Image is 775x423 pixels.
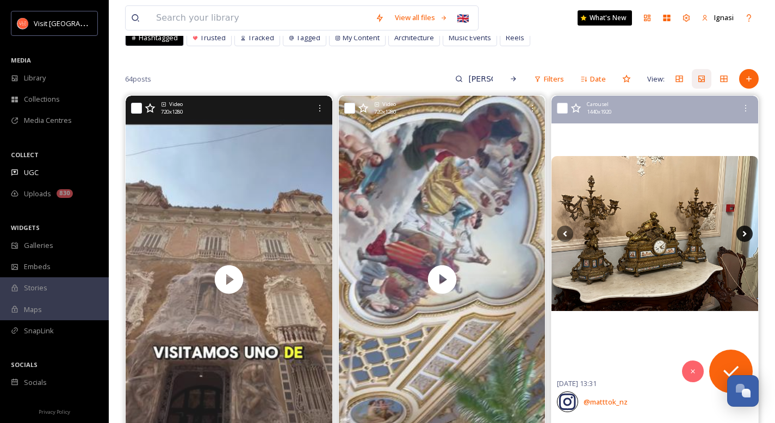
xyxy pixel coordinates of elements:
[382,101,396,108] span: Video
[394,33,434,43] span: Architecture
[151,6,370,30] input: Search your library
[587,101,609,108] span: Carousel
[39,408,70,415] span: Privacy Policy
[24,167,39,178] span: UGC
[696,7,739,28] a: Ignasi
[24,240,53,251] span: Galleries
[587,108,611,116] span: 1440 x 1920
[161,108,183,116] span: 720 x 1280
[11,151,39,159] span: COLLECT
[584,397,628,407] span: @ matttok_nz
[39,405,70,418] a: Privacy Policy
[248,33,274,43] span: Tracked
[34,18,118,28] span: Visit [GEOGRAPHIC_DATA]
[590,74,606,84] span: Date
[389,7,453,28] a: View all files
[24,283,47,293] span: Stories
[544,74,564,84] span: Filters
[11,56,31,64] span: MEDIA
[24,377,47,388] span: Socials
[506,33,524,43] span: Reels
[24,73,46,83] span: Library
[449,33,491,43] span: Music Events
[453,8,473,28] div: 🇬🇧
[463,68,498,90] input: Search
[17,18,28,29] img: download.png
[24,94,60,104] span: Collections
[24,262,51,272] span: Embeds
[647,74,665,84] span: View:
[551,156,758,311] img: #valencia. Palacio de marqués de dos agua
[11,360,38,369] span: SOCIALS
[169,101,183,108] span: Video
[57,189,73,198] div: 830
[714,13,734,22] span: Ignasi
[24,326,54,336] span: SnapLink
[343,33,380,43] span: My Content
[200,33,226,43] span: Trusted
[557,378,597,388] span: [DATE] 13:31
[374,108,396,116] span: 720 x 1280
[578,10,632,26] a: What's New
[11,223,40,232] span: WIDGETS
[24,304,42,315] span: Maps
[139,33,178,43] span: Hashtagged
[125,74,151,84] span: 64 posts
[296,33,320,43] span: Tagged
[727,375,759,407] button: Open Chat
[24,115,72,126] span: Media Centres
[24,189,51,199] span: Uploads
